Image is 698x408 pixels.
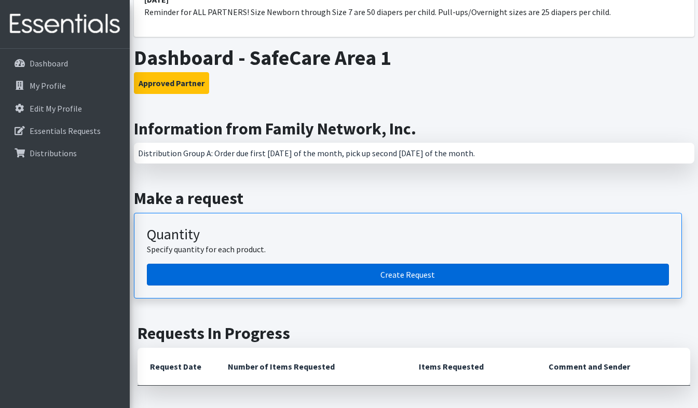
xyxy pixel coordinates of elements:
p: Dashboard [30,58,68,69]
p: Essentials Requests [30,126,101,136]
p: My Profile [30,80,66,91]
h2: Information from Family Network, Inc. [134,119,694,139]
a: Edit My Profile [4,98,126,119]
h2: Requests In Progress [138,323,690,343]
a: Essentials Requests [4,120,126,141]
h1: Dashboard - SafeCare Area 1 [134,45,694,70]
div: Distribution Group A: Order due first [DATE] of the month, pick up second [DATE] of the month. [134,143,694,164]
p: Distributions [30,148,77,158]
a: Dashboard [4,53,126,74]
a: My Profile [4,75,126,96]
th: Request Date [138,348,215,386]
img: HumanEssentials [4,7,126,42]
p: Edit My Profile [30,103,82,114]
a: Distributions [4,143,126,164]
h2: Make a request [134,188,694,208]
th: Items Requested [406,348,536,386]
th: Number of Items Requested [215,348,406,386]
th: Comment and Sender [536,348,690,386]
a: Create a request by quantity [147,264,669,285]
h3: Quantity [147,226,669,243]
p: Specify quantity for each product. [147,243,669,255]
button: Approved Partner [134,72,209,94]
